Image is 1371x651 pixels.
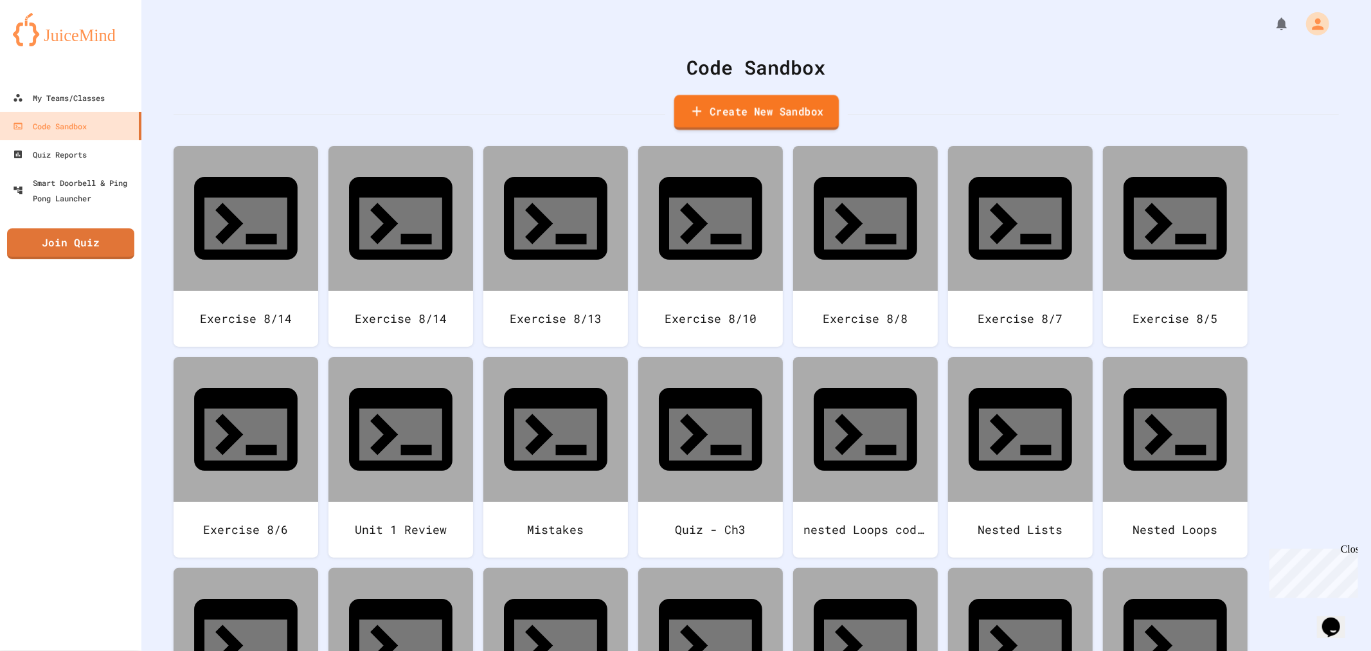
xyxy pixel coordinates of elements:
div: Mistakes [483,502,628,558]
a: Nested Lists [948,357,1093,558]
a: Join Quiz [7,228,134,259]
div: Code Sandbox [13,118,87,134]
div: Smart Doorbell & Ping Pong Launcher [13,175,136,206]
div: Exercise 8/8 [793,291,938,347]
a: Mistakes [483,357,628,558]
a: Exercise 8/13 [483,146,628,347]
div: nested Loops coding [793,502,938,558]
div: Nested Loops [1103,502,1248,558]
a: Exercise 8/14 [328,146,473,347]
a: Quiz - Ch3 [638,357,783,558]
div: Nested Lists [948,502,1093,558]
div: Exercise 8/14 [174,291,318,347]
div: My Account [1293,9,1332,39]
div: Quiz - Ch3 [638,502,783,558]
div: Exercise 8/13 [483,291,628,347]
a: Exercise 8/10 [638,146,783,347]
div: Exercise 8/10 [638,291,783,347]
a: Exercise 8/7 [948,146,1093,347]
a: Unit 1 Review [328,357,473,558]
div: Quiz Reports [13,147,87,162]
a: Exercise 8/6 [174,357,318,558]
a: Exercise 8/8 [793,146,938,347]
iframe: chat widget [1317,600,1358,638]
iframe: chat widget [1264,544,1358,598]
div: Exercise 8/14 [328,291,473,347]
a: Nested Loops [1103,357,1248,558]
img: logo-orange.svg [13,13,129,46]
div: Exercise 8/5 [1103,291,1248,347]
div: My Teams/Classes [13,90,105,105]
a: Exercise 8/5 [1103,146,1248,347]
div: Chat with us now!Close [5,5,89,82]
a: Exercise 8/14 [174,146,318,347]
div: Code Sandbox [174,53,1339,82]
div: Unit 1 Review [328,502,473,558]
a: Create New Sandbox [674,95,839,131]
div: Exercise 8/7 [948,291,1093,347]
div: Exercise 8/6 [174,502,318,558]
a: nested Loops coding [793,357,938,558]
div: My Notifications [1250,13,1293,35]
